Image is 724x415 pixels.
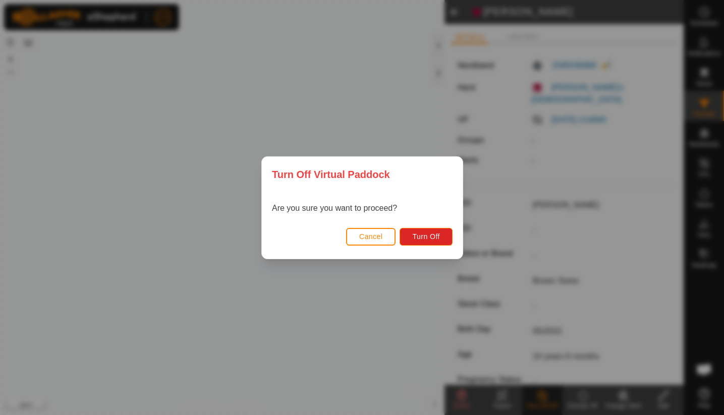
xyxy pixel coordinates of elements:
[359,232,382,241] span: Cancel
[272,202,397,214] p: Are you sure you want to proceed?
[400,227,453,245] button: Turn Off
[412,232,440,241] span: Turn Off
[272,167,390,182] span: Turn Off Virtual Paddock
[346,227,396,245] button: Cancel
